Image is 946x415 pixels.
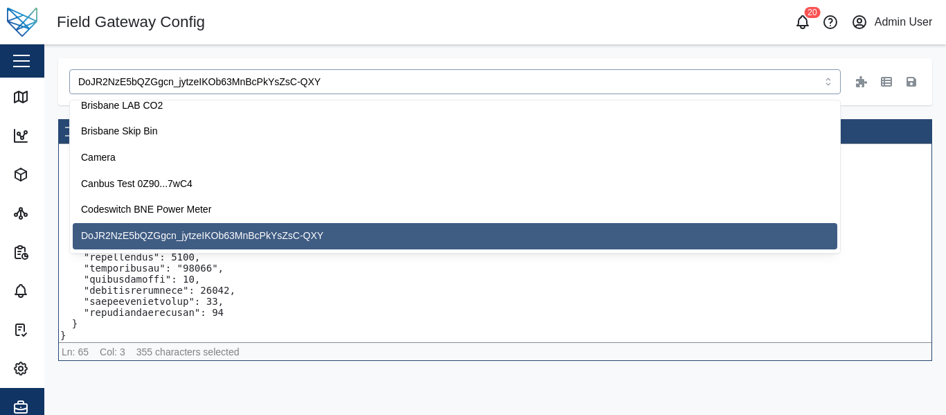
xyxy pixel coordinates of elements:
[57,10,205,35] div: Field Gateway Config
[73,171,837,197] div: Canbus Test 0Z90...7wC4
[36,167,76,182] div: Assets
[36,322,72,337] div: Tasks
[120,346,125,357] span: 3
[62,123,80,141] button: Format JSON data, with proper indentation and line feeds (Ctrl+I)
[36,361,82,376] div: Settings
[804,7,820,18] div: 20
[875,14,933,31] div: Admin User
[36,206,69,221] div: Sites
[155,346,239,357] span: characters selected
[848,12,935,32] button: Admin User
[78,346,89,357] span: 65
[73,118,837,145] div: Brisbane Skip Bin
[73,249,837,276] div: Door-vdrsBNET01
[73,145,837,171] div: Camera
[73,197,837,223] div: Codeswitch BNE Power Meter
[36,245,81,260] div: Reports
[36,400,75,415] div: Admin
[7,7,37,37] img: Main Logo
[36,89,66,105] div: Map
[36,283,78,299] div: Alarms
[73,223,837,249] div: DoJR2NzE5bQZGgcn_jytzeIKOb63MnBcPkYsZsC-QXY
[100,346,117,357] span: Col:
[69,69,841,94] input: Choose an asset
[73,93,837,119] div: Brisbane LAB CO2
[36,128,95,143] div: Dashboard
[136,346,152,357] span: 355
[62,346,75,357] span: Ln:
